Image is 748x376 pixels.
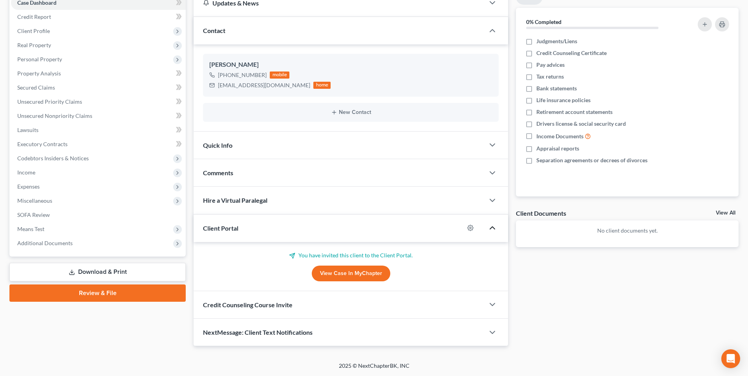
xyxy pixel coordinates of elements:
span: Contact [203,27,225,34]
div: Client Documents [516,209,566,217]
span: Lawsuits [17,127,38,133]
span: Comments [203,169,233,176]
span: Unsecured Priority Claims [17,98,82,105]
div: 2025 © NextChapterBK, INC [150,362,598,376]
button: New Contact [209,109,492,116]
strong: 0% Completed [526,18,561,25]
span: Income Documents [536,132,583,140]
div: [EMAIL_ADDRESS][DOMAIN_NAME] [218,81,310,89]
span: Additional Documents [17,240,73,246]
a: Lawsuits [11,123,186,137]
span: Drivers license & social security card [536,120,626,128]
div: Open Intercom Messenger [721,349,740,368]
div: [PERSON_NAME] [209,60,492,70]
div: [PHONE_NUMBER] [218,71,267,79]
div: home [313,82,331,89]
span: Secured Claims [17,84,55,91]
a: Unsecured Priority Claims [11,95,186,109]
span: Means Test [17,226,44,232]
span: Property Analysis [17,70,61,77]
span: Credit Report [17,13,51,20]
p: No client documents yet. [522,227,732,235]
a: View Case in MyChapter [312,266,390,281]
a: Executory Contracts [11,137,186,151]
span: Bank statements [536,84,577,92]
a: Credit Report [11,10,186,24]
div: mobile [270,72,289,79]
span: Codebtors Insiders & Notices [17,155,89,161]
span: NextMessage: Client Text Notifications [203,328,313,336]
span: Quick Info [203,141,232,149]
span: Client Portal [203,224,238,232]
a: Secured Claims [11,81,186,95]
span: Life insurance policies [536,96,591,104]
span: Income [17,169,35,176]
a: Review & File [9,284,186,302]
a: SOFA Review [11,208,186,222]
a: Property Analysis [11,66,186,81]
span: Miscellaneous [17,197,52,204]
span: Retirement account statements [536,108,613,116]
p: You have invited this client to the Client Portal. [203,251,499,259]
span: Client Profile [17,28,50,34]
span: Real Property [17,42,51,48]
span: Tax returns [536,73,564,81]
span: Pay advices [536,61,565,69]
a: Unsecured Nonpriority Claims [11,109,186,123]
span: Credit Counseling Course Invite [203,301,293,308]
a: View All [716,210,735,216]
span: Unsecured Nonpriority Claims [17,112,92,119]
span: Separation agreements or decrees of divorces [536,156,647,164]
span: Hire a Virtual Paralegal [203,196,267,204]
span: Expenses [17,183,40,190]
span: Personal Property [17,56,62,62]
span: SOFA Review [17,211,50,218]
span: Appraisal reports [536,145,579,152]
span: Executory Contracts [17,141,68,147]
span: Credit Counseling Certificate [536,49,607,57]
span: Judgments/Liens [536,37,577,45]
a: Download & Print [9,263,186,281]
